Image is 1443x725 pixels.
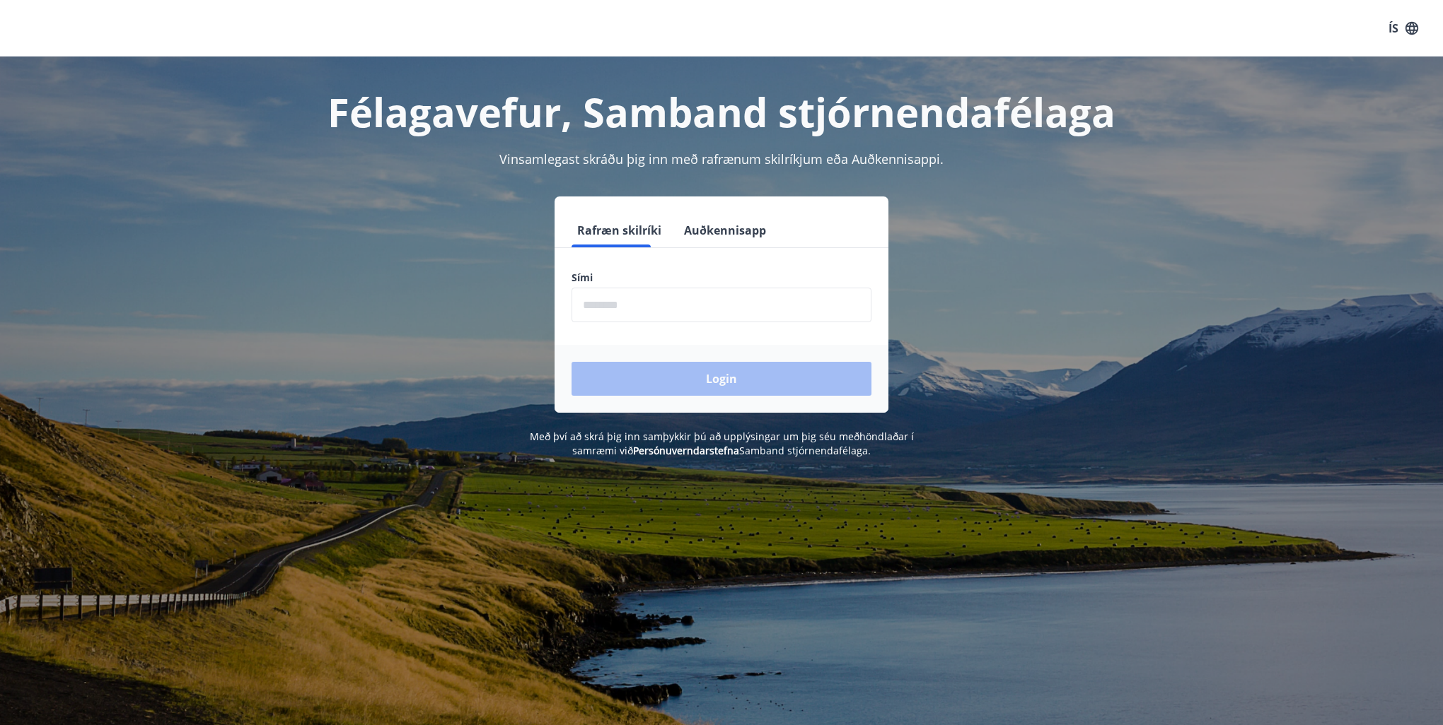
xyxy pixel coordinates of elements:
[678,213,772,247] button: Auðkennisapp
[229,85,1214,138] h1: Félagavefur, Samband stjórnendafélaga
[1381,16,1426,41] button: ÍS
[572,271,871,285] label: Sími
[572,213,667,247] button: Rafræn skilríki
[499,151,944,167] span: Vinsamlegast skráðu þig inn með rafrænum skilríkjum eða Auðkennisappi.
[530,430,914,457] span: Með því að skrá þig inn samþykkir þú að upplýsingar um þig séu meðhöndlaðar í samræmi við Samband...
[633,444,739,457] a: Persónuverndarstefna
